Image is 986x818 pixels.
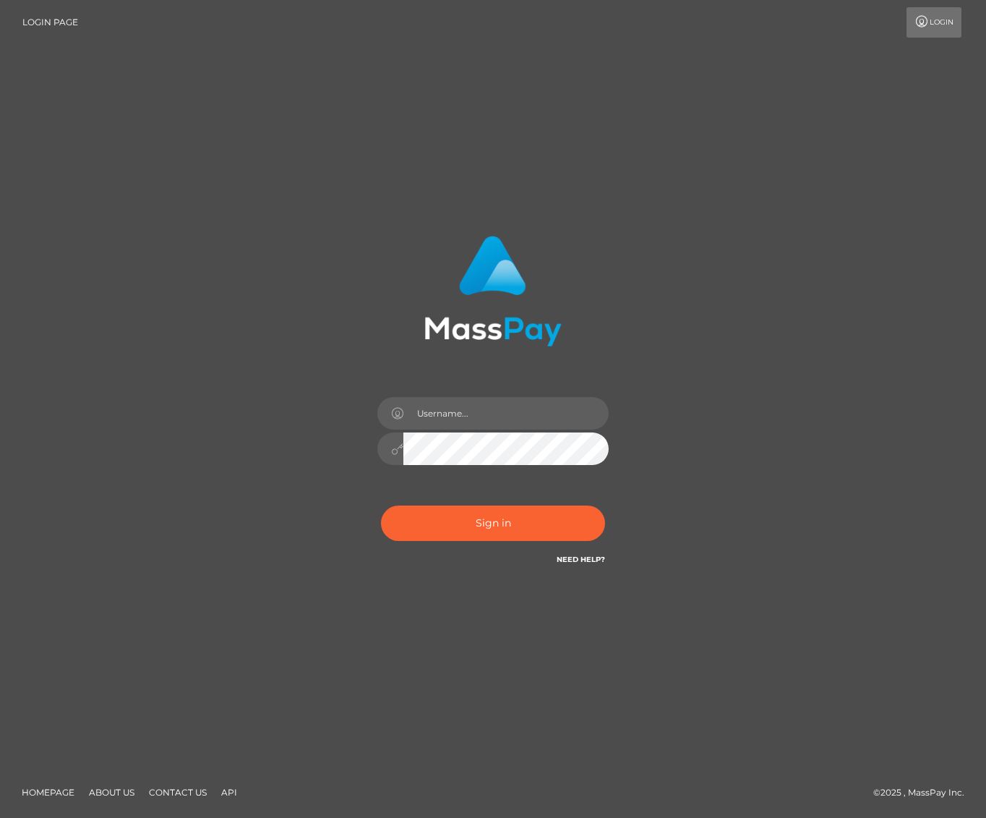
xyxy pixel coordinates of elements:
[403,397,609,430] input: Username...
[83,781,140,804] a: About Us
[16,781,80,804] a: Homepage
[143,781,213,804] a: Contact Us
[873,785,975,801] div: © 2025 , MassPay Inc.
[381,506,605,541] button: Sign in
[22,7,78,38] a: Login Page
[906,7,961,38] a: Login
[215,781,243,804] a: API
[424,236,562,346] img: MassPay Login
[557,555,605,564] a: Need Help?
